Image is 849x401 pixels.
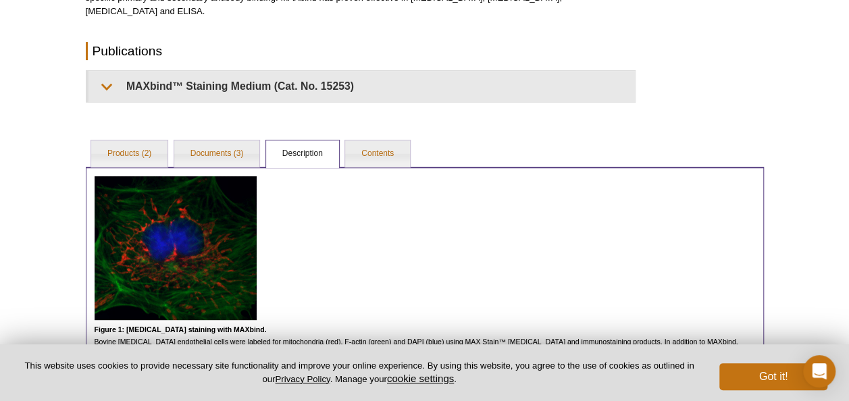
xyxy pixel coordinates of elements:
button: cookie settings [387,373,454,384]
h2: Publications [86,42,636,60]
a: Products (2) [91,140,168,167]
button: Got it! [719,363,827,390]
summary: MAXbind™ Staining Medium (Cat. No. 15253) [88,71,635,101]
div: Open Intercom Messenger [803,355,835,387]
span: Bovine [MEDICAL_DATA] endothelial cells were labeled for mitochondria (red), F-actin (green) and ... [95,325,738,358]
a: Contents [345,140,410,167]
p: This website uses cookies to provide necessary site functionality and improve your online experie... [22,360,697,385]
strong: Figure 1: [MEDICAL_DATA] staining with MAXbind. [95,325,267,333]
a: Privacy Policy [275,374,330,384]
img: Immunofluorescence staining with MAXbind [95,176,257,320]
a: Documents (3) [174,140,260,167]
a: Description [266,140,339,167]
